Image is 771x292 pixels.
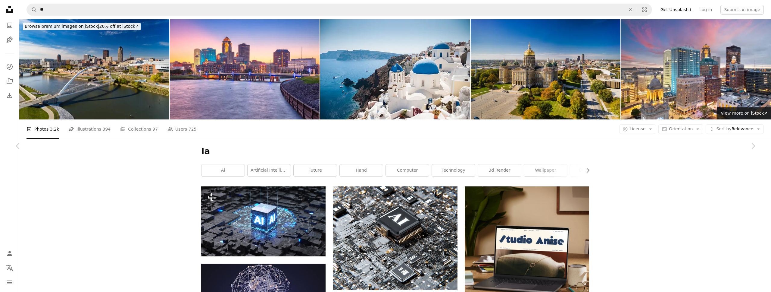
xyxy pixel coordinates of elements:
a: a computer chip with the letter a on top of it [333,236,457,241]
a: ai [201,164,245,176]
img: Des Moines, Iowa, USA Skyline at Dusk [621,19,771,119]
a: computer [386,164,429,176]
button: Sort byRelevance [706,124,764,134]
a: Photos [4,19,16,31]
button: Visual search [637,4,652,15]
a: Download History [4,90,16,102]
button: Clear [624,4,637,15]
a: Browse premium images on iStock|20% off at iStock↗ [19,19,144,34]
span: View more on iStock ↗ [721,111,767,116]
button: Menu [4,276,16,288]
form: Find visuals sitewide [27,4,652,16]
span: License [630,126,646,131]
a: Log in / Sign up [4,247,16,259]
button: Submit an image [720,5,764,14]
a: Illustrations 394 [69,119,111,139]
span: Orientation [669,126,693,131]
a: Illustrations [4,34,16,46]
a: hand [340,164,383,176]
button: Orientation [658,124,703,134]
a: background [570,164,613,176]
a: Users 725 [167,119,196,139]
a: Collections 97 [120,119,158,139]
span: 97 [152,126,158,132]
h1: Ia [201,146,589,157]
a: Explore [4,61,16,73]
span: Sort by [716,126,731,131]
img: AI, Artificial Intelligence concept,3d rendering,conceptual image. [201,186,326,256]
a: AI, Artificial Intelligence concept,3d rendering,conceptual image. [201,218,326,224]
span: 20% off at iStock ↗ [25,24,139,29]
img: Iowa State Capitol And Des Moines Skyline [471,19,621,119]
a: technology [432,164,475,176]
img: Blue domed church along caldera edge in Oia, Santorini [320,19,470,119]
a: View more on iStock↗ [717,107,771,119]
span: Browse premium images on iStock | [25,24,99,29]
a: artificial intelligence [248,164,291,176]
a: Get Unsplash+ [657,5,696,14]
button: License [619,124,656,134]
img: a computer chip with the letter a on top of it [333,186,457,290]
a: Collections [4,75,16,87]
span: 725 [189,126,197,132]
a: future [294,164,337,176]
a: 3d render [478,164,521,176]
img: Des Moines, Iowa, USA. [170,19,320,119]
a: Next [735,117,771,175]
button: scroll list to the right [582,164,589,176]
span: 394 [103,126,111,132]
button: Language [4,262,16,274]
a: Log in [696,5,716,14]
img: Des Moines Skyline View With Bridge Aerial [19,19,169,119]
span: Relevance [716,126,753,132]
button: Search Unsplash [27,4,37,15]
a: wallpaper [524,164,567,176]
